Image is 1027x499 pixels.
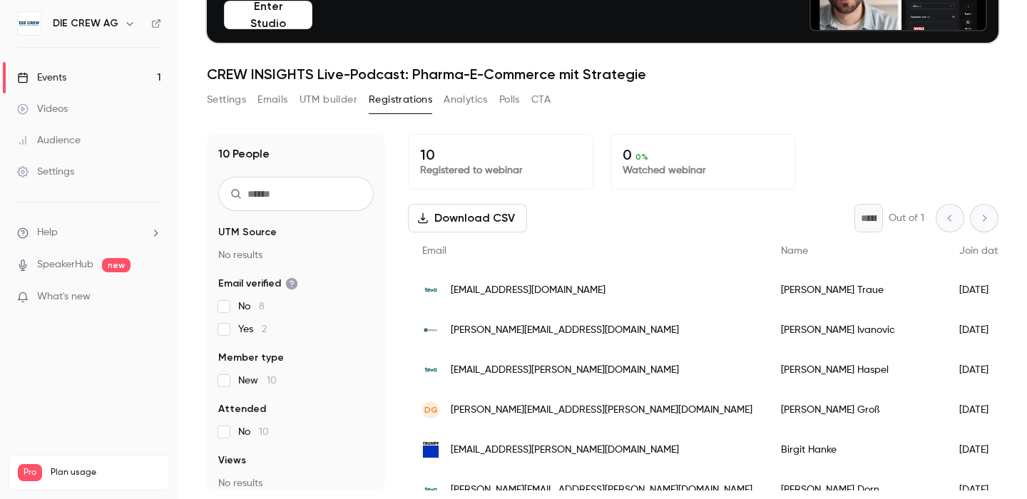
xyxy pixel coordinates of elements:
button: Polls [499,88,520,111]
span: New [238,374,277,388]
div: [PERSON_NAME] Haspel [767,350,945,390]
span: new [102,258,131,272]
div: Events [17,71,66,85]
li: help-dropdown-opener [17,225,161,240]
span: [PERSON_NAME][EMAIL_ADDRESS][DOMAIN_NAME] [451,323,679,338]
div: Audience [17,133,81,148]
div: Settings [17,165,74,179]
img: DIE CREW AG [18,12,41,35]
span: Name [781,246,808,256]
div: [DATE] [945,350,1018,390]
span: 10 [267,376,277,386]
p: Out of 1 [889,211,924,225]
button: Registrations [369,88,432,111]
div: [PERSON_NAME] Groß [767,390,945,430]
button: Emails [257,88,287,111]
span: Yes [238,322,267,336]
div: [DATE] [945,430,1018,470]
div: Birgit Hanke [767,430,945,470]
iframe: Noticeable Trigger [144,291,161,304]
span: [EMAIL_ADDRESS][PERSON_NAME][DOMAIN_NAME] [451,443,679,458]
span: Email verified [218,277,298,291]
img: teva.de [422,361,439,379]
span: No [238,425,269,439]
span: 0 % [635,152,648,162]
div: [PERSON_NAME] Ivanovic [767,310,945,350]
button: Analytics [444,88,488,111]
span: Views [218,453,246,468]
div: [PERSON_NAME] Traue [767,270,945,310]
span: 2 [262,324,267,334]
span: DG [424,403,438,416]
p: No results [218,248,374,262]
button: UTM builder [300,88,357,111]
button: Enter Studio [224,1,312,29]
span: [EMAIL_ADDRESS][DOMAIN_NAME] [451,283,606,298]
h6: DIE CREW AG [53,16,118,31]
span: Email [422,246,446,256]
p: 10 [420,146,581,163]
span: Member type [218,351,284,365]
a: SpeakerHub [37,257,93,272]
p: 0 [623,146,784,163]
p: Watched webinar [623,163,784,178]
span: Plan usage [51,467,160,478]
div: [DATE] [945,310,1018,350]
span: [EMAIL_ADDRESS][PERSON_NAME][DOMAIN_NAME] [451,363,679,378]
div: [DATE] [945,390,1018,430]
p: No results [218,476,374,490]
img: bionorica.de [422,321,439,339]
button: CTA [531,88,551,111]
img: teva.de [422,282,439,299]
span: 8 [259,302,265,312]
h1: 10 People [218,145,270,163]
button: Settings [207,88,246,111]
img: teva.de [422,481,439,498]
span: What's new [37,289,91,304]
span: [PERSON_NAME][EMAIL_ADDRESS][PERSON_NAME][DOMAIN_NAME] [451,403,752,418]
div: Videos [17,102,68,116]
span: Attended [218,402,266,416]
span: No [238,299,265,314]
p: Registered to webinar [420,163,581,178]
span: Pro [18,464,42,481]
span: Help [37,225,58,240]
button: Download CSV [408,204,527,232]
img: trumpf.com [422,441,439,458]
span: 10 [259,427,269,437]
div: [DATE] [945,270,1018,310]
h1: CREW INSIGHTS Live-Podcast: Pharma-E-Commerce mit Strategie [207,66,998,83]
span: Join date [959,246,1003,256]
span: [PERSON_NAME][EMAIL_ADDRESS][PERSON_NAME][DOMAIN_NAME] [451,483,752,498]
span: UTM Source [218,225,277,240]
